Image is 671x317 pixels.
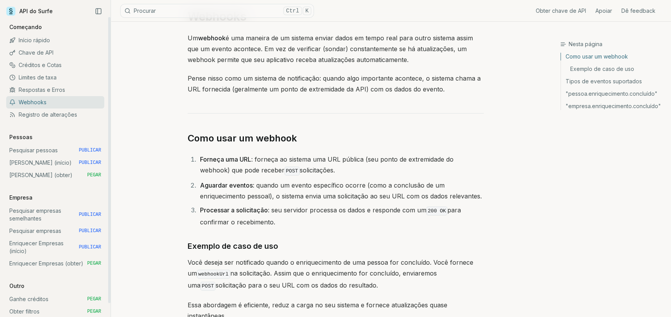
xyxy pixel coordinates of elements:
[79,212,101,217] font: PUBLICAR
[200,181,253,189] font: Aguardar eventos
[188,34,473,64] font: é uma maneira de um sistema enviar dados em tempo real para outro sistema assim que um evento aco...
[9,207,61,222] font: Pesquisar empresas semelhantes
[79,245,101,250] font: PUBLICAR
[200,206,461,226] font: para confirmar o recebimento.
[200,206,268,214] font: Processar a solicitação
[9,260,83,267] font: Enriquecer Empresas (obter)
[569,41,602,47] font: Nesta página
[197,270,230,279] code: webhookUrl
[9,159,72,166] font: [PERSON_NAME] (início)
[9,283,24,289] font: Outro
[6,96,104,109] a: Webhooks
[79,160,101,165] font: PUBLICAR
[303,7,311,15] kbd: K
[79,148,101,153] font: PUBLICAR
[566,78,642,84] font: Tipos de eventos suportados
[561,100,665,110] a: "empresa.enriquecimento.concluído"
[566,103,661,109] font: "empresa.enriquecimento.concluído"
[120,4,314,18] button: ProcurarCtrlK
[200,155,454,174] font: : forneça ao sistema uma URL pública (seu ponto de extremidade do webhook) que pode receber
[87,172,101,178] font: PEGAR
[188,241,278,251] font: Exemplo de caso de uso
[9,24,42,30] font: Começando
[93,5,104,17] button: Recolher barra lateral
[6,5,53,17] a: API do Surfe
[561,88,665,100] a: "pessoa.enriquecimento.concluído"
[283,7,302,15] kbd: Ctrl
[19,62,62,68] font: Créditos e Cotas
[6,169,104,181] a: [PERSON_NAME] (obter) PEGAR
[19,74,57,81] font: Limites de taxa
[9,194,33,201] font: Empresa
[19,49,53,56] font: Chave de API
[6,237,104,257] a: Enriquecer Empresas (início) PUBLICAR
[621,7,655,15] a: Dê feedback
[19,111,77,118] font: Registro de alterações
[87,296,101,302] font: PEGAR
[566,90,657,97] font: "pessoa.enriquecimento.concluído"
[188,133,297,144] font: Como usar um webhook
[188,74,481,93] font: Pense nisso como um sistema de notificação: quando algo importante acontece, o sistema chama a UR...
[19,37,50,43] font: Início rápido
[200,181,482,200] font: : quando um evento específico ocorre (como a conclusão de um enriquecimento pessoal), o sistema e...
[536,7,586,15] a: Obter chave de API
[87,261,101,266] font: PEGAR
[426,207,448,215] code: 200 OK
[134,7,156,14] font: Procurar
[561,53,665,63] a: Como usar um webhook
[188,258,473,277] font: Você deseja ser notificado quando o enriquecimento de uma pessoa for concluído. Você fornece um
[6,144,104,157] a: Pesquisar pessoas PUBLICAR
[19,99,47,105] font: Webhooks
[566,53,628,60] font: Como usar um webhook
[300,166,335,174] font: solicitações.
[595,7,612,14] font: Apoiar
[19,8,53,14] font: API do Surfe
[9,240,64,254] font: Enriquecer Empresas (início)
[9,172,72,178] font: [PERSON_NAME] (obter)
[561,63,665,75] a: Exemplo de caso de uso
[6,225,104,237] a: Pesquisar empresas PUBLICAR
[216,281,378,289] font: solicitação para o seu URL com os dados do resultado.
[6,205,104,225] a: Pesquisar empresas semelhantes PUBLICAR
[198,34,226,42] font: webhook
[6,109,104,121] a: Registro de alterações
[6,59,104,71] a: Créditos e Cotas
[9,296,48,302] font: Ganhe créditos
[188,269,437,289] font: na solicitação. Assim que o enriquecimento for concluído, enviaremos uma
[595,7,612,15] a: Apoiar
[188,34,198,42] font: Um
[188,132,297,145] a: Como usar um webhook
[6,157,104,169] a: [PERSON_NAME] (início) PUBLICAR
[9,227,61,234] font: Pesquisar empresas
[6,71,104,84] a: Limites de taxa
[188,240,278,252] a: Exemplo de caso de uso
[6,257,104,270] a: Enriquecer Empresas (obter) PEGAR
[268,206,426,214] font: : seu servidor processa os dados e responde com um
[9,308,40,315] font: Obter filtros
[6,47,104,59] a: Chave de API
[200,282,216,291] code: POST
[621,7,655,14] font: Dê feedback
[9,134,33,140] font: Pessoas
[6,34,104,47] a: Início rápido
[570,65,634,72] font: Exemplo de caso de uso
[6,84,104,96] a: Respostas e Erros
[561,75,665,88] a: Tipos de eventos suportados
[9,147,58,153] font: Pesquisar pessoas
[19,86,65,93] font: Respostas e Erros
[6,293,104,305] a: Ganhe créditos PEGAR
[536,7,586,14] font: Obter chave de API
[87,309,101,314] font: PEGAR
[200,155,251,163] font: Forneça uma URL
[285,167,300,176] code: POST
[79,228,101,234] font: PUBLICAR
